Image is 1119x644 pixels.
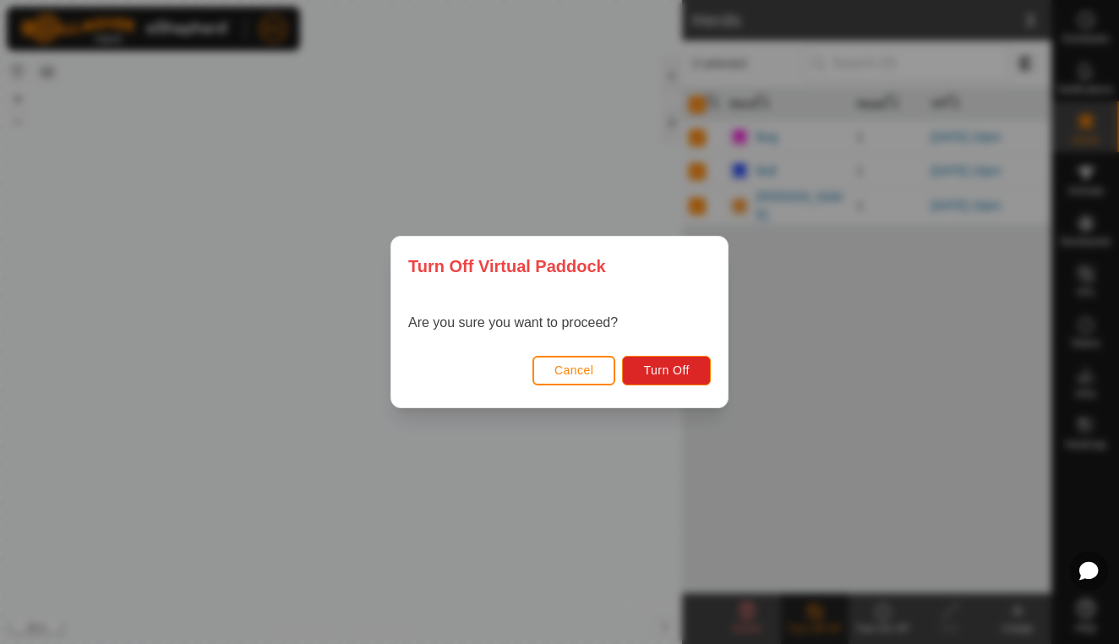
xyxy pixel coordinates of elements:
span: Turn Off Virtual Paddock [408,254,606,279]
span: Cancel [554,363,594,377]
button: Cancel [532,356,616,385]
p: Are you sure you want to proceed? [408,313,618,333]
button: Turn Off [622,356,711,385]
span: Turn Off [643,363,690,377]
